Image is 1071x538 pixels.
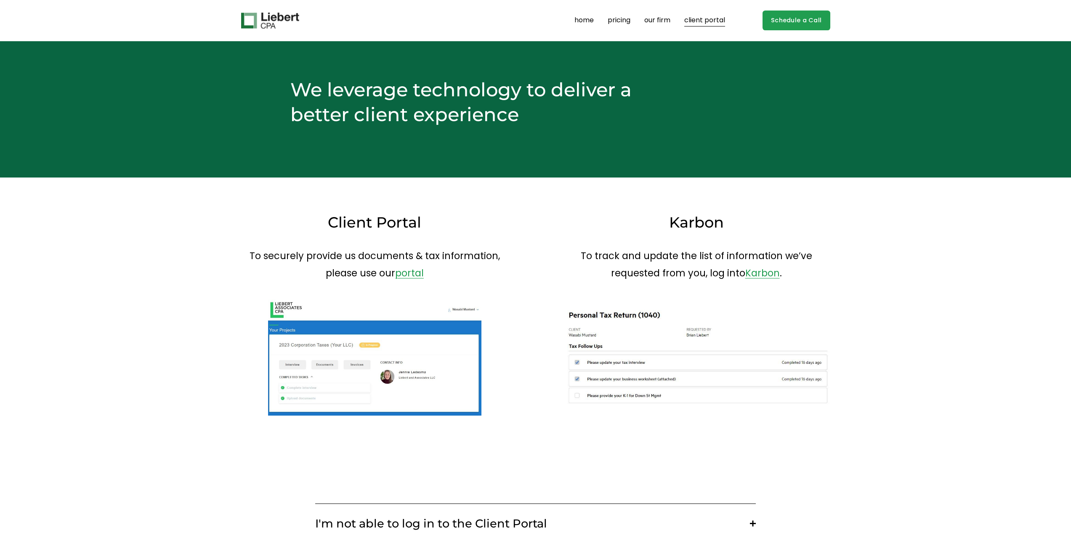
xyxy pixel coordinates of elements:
[745,266,780,280] a: Karbon
[608,14,630,27] a: pricing
[574,14,594,27] a: home
[241,13,299,29] img: Liebert CPA
[684,14,725,27] a: client portal
[563,213,830,233] h3: Karbon
[763,11,830,30] a: Schedule a Call
[241,213,509,233] h3: Client Portal
[315,517,750,530] span: I'm not able to log in to the Client Portal
[644,14,670,27] a: our firm
[290,77,657,126] h2: We leverage technology to deliver a better client experience
[395,266,424,280] a: portal
[563,247,830,281] p: To track and update the list of information we’ve requested from you, log into .
[241,247,509,281] p: To securely provide us documents & tax information, please use our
